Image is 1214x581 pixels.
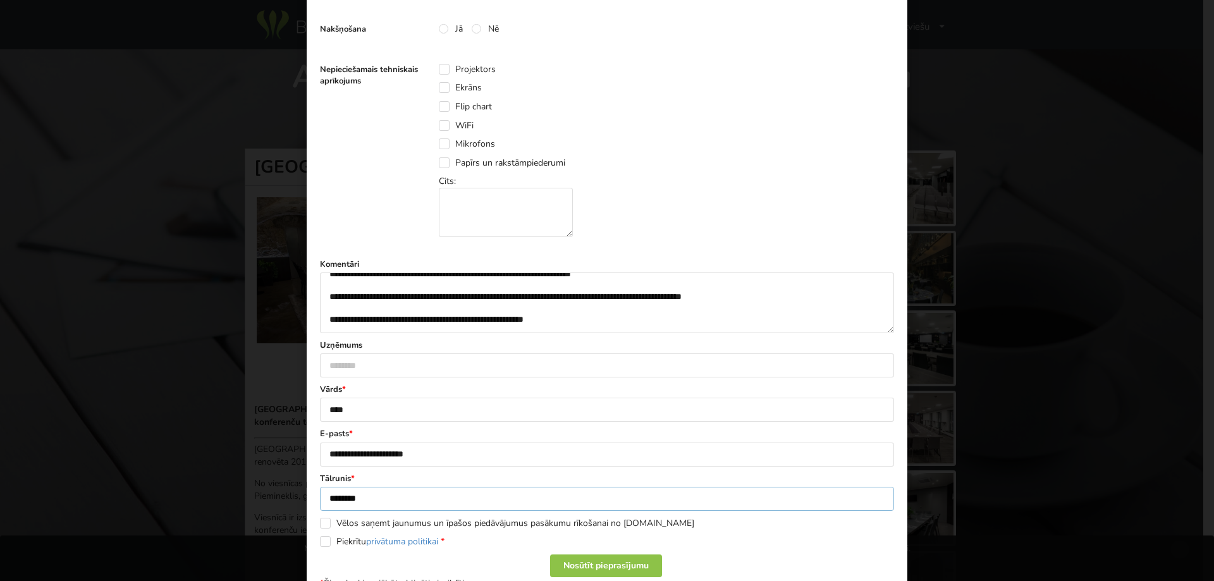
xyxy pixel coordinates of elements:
label: Ekrāns [439,82,482,93]
label: Flip chart [439,101,492,112]
label: Projektors [439,64,496,75]
label: WiFi [439,120,474,131]
label: Nepieciešamais tehniskais aprīkojums [320,64,431,87]
label: Vārds [320,384,894,395]
label: Nakšņošana [320,23,431,35]
label: Uzņēmums [320,339,894,351]
a: privātuma politikai [366,535,438,547]
div: Cits: [439,175,582,237]
label: Nē [472,23,499,34]
label: Vēlos saņemt jaunumus un īpašos piedāvājumus pasākumu rīkošanai no [DOMAIN_NAME] [320,518,694,529]
label: Papīrs un rakstāmpiederumi [439,157,565,168]
label: E-pasts [320,428,894,439]
label: Jā [439,23,463,34]
label: Tālrunis [320,473,894,484]
label: Komentāri [320,259,894,270]
label: Mikrofons [439,138,495,149]
label: Piekrītu [320,536,445,547]
div: Nosūtīt pieprasījumu [550,554,662,577]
